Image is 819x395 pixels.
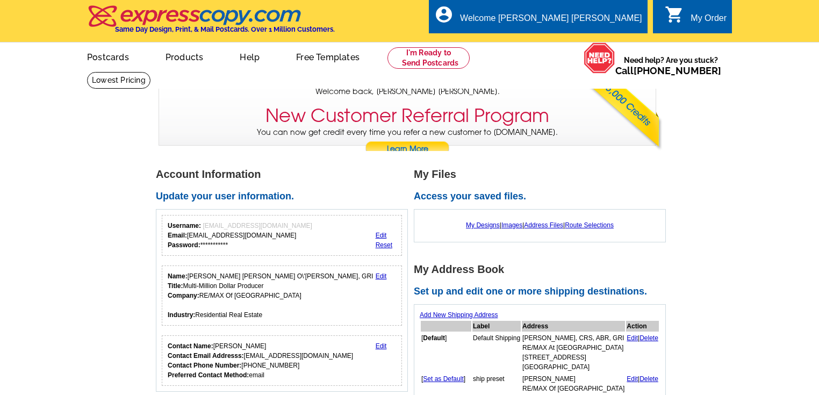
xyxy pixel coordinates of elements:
strong: Contact Phone Number: [168,362,241,369]
i: account_circle [434,5,454,24]
a: Same Day Design, Print, & Mail Postcards. Over 1 Million Customers. [87,13,335,33]
strong: Company: [168,292,199,299]
strong: Contact Email Addresss: [168,352,244,360]
h2: Set up and edit one or more shipping destinations. [414,286,672,298]
strong: Name: [168,272,188,280]
a: Postcards [70,44,146,69]
div: Your login information. [162,215,402,256]
h1: My Address Book [414,264,672,275]
h2: Update your user information. [156,191,414,203]
strong: Username: [168,222,201,229]
a: Edit [627,375,638,383]
div: [PERSON_NAME] [EMAIL_ADDRESS][DOMAIN_NAME] [PHONE_NUMBER] email [168,341,353,380]
td: Default Shipping [472,333,521,372]
a: Learn More [365,141,450,157]
a: Set as Default [423,375,463,383]
th: Label [472,321,521,332]
i: shopping_cart [665,5,684,24]
a: Images [501,221,522,229]
a: [PHONE_NUMBER] [634,65,721,76]
div: | | | [420,215,660,235]
a: Edit [376,272,387,280]
strong: Title: [168,282,183,290]
strong: Contact Name: [168,342,213,350]
div: [PERSON_NAME] [PERSON_NAME] O\'[PERSON_NAME], GRI Multi-Million Dollar Producer RE/MAX Of [GEOGRA... [168,271,373,320]
div: My Order [691,13,727,28]
a: Delete [640,375,658,383]
a: Products [148,44,221,69]
h1: Account Information [156,169,414,180]
a: Route Selections [565,221,614,229]
span: Call [615,65,721,76]
h3: New Customer Referral Program [265,105,549,127]
td: | [626,333,659,372]
a: Edit [627,334,638,342]
th: Address [522,321,625,332]
a: Free Templates [279,44,377,69]
strong: Password: [168,241,200,249]
strong: Email: [168,232,187,239]
td: [ ] [421,333,471,372]
div: Who should we contact regarding order issues? [162,335,402,386]
span: Welcome back, [PERSON_NAME] [PERSON_NAME]. [315,86,500,97]
span: Need help? Are you stuck? [615,55,727,76]
th: Action [626,321,659,332]
a: Help [222,44,277,69]
a: Address Files [524,221,563,229]
b: Default [423,334,445,342]
strong: Industry: [168,311,195,319]
div: Your personal details. [162,265,402,326]
a: Edit [376,342,387,350]
a: My Designs [466,221,500,229]
td: [PERSON_NAME], CRS, ABR, GRI RE/MAX At [GEOGRAPHIC_DATA] [STREET_ADDRESS] [GEOGRAPHIC_DATA] [522,333,625,372]
p: You can now get credit every time you refer a new customer to [DOMAIN_NAME]. [159,127,656,157]
span: [EMAIL_ADDRESS][DOMAIN_NAME] [203,222,312,229]
h1: My Files [414,169,672,180]
h2: Access your saved files. [414,191,672,203]
a: Reset [376,241,392,249]
div: Welcome [PERSON_NAME] [PERSON_NAME] [460,13,642,28]
strong: Preferred Contact Method: [168,371,249,379]
a: Edit [376,232,387,239]
img: help [584,42,615,74]
a: Delete [640,334,658,342]
a: shopping_cart My Order [665,12,727,25]
a: Add New Shipping Address [420,311,498,319]
h4: Same Day Design, Print, & Mail Postcards. Over 1 Million Customers. [115,25,335,33]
